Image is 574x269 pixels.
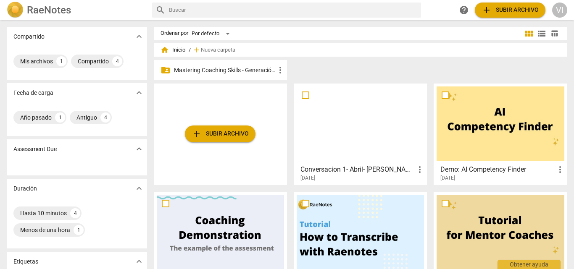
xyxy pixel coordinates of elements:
[134,88,144,98] span: expand_more
[161,65,171,75] span: folder_shared
[524,29,534,39] span: view_module
[13,89,53,97] p: Fecha de carga
[192,129,202,139] span: add
[437,86,564,181] a: Demo: AI Competency Finder[DATE]
[78,57,109,65] div: Compartido
[112,56,122,66] div: 4
[13,257,38,266] p: Etiquetas
[76,113,97,122] div: Antiguo
[459,5,469,15] span: help
[192,129,249,139] span: Subir archivo
[7,2,145,18] a: LogoRaeNotes
[548,27,561,40] button: Tabla
[20,209,67,217] div: Hasta 10 minutos
[20,113,52,122] div: Año pasado
[297,86,424,181] a: Conversacion 1- Abril- [PERSON_NAME][DATE]
[134,256,144,266] span: expand_more
[192,46,201,54] span: add
[537,29,547,39] span: view_list
[133,30,145,43] button: Mostrar más
[169,3,418,17] input: Buscar
[134,31,144,42] span: expand_more
[155,5,166,15] span: search
[13,32,45,41] p: Compartido
[498,260,561,269] div: Obtener ayuda
[134,183,144,193] span: expand_more
[70,208,80,218] div: 4
[415,165,425,175] span: more_vert
[482,5,492,15] span: add
[523,27,535,40] button: Cuadrícula
[300,175,315,182] span: [DATE]
[55,112,65,123] div: 1
[189,47,191,53] span: /
[550,29,558,37] span: table_chart
[161,30,188,37] div: Ordenar por
[535,27,548,40] button: Lista
[20,226,70,234] div: Menos de una hora
[201,47,235,53] span: Nueva carpeta
[174,66,275,75] p: Mastering Coaching Skills - Generación 31
[133,182,145,195] button: Mostrar más
[133,86,145,99] button: Mostrar más
[552,3,567,18] button: VI
[300,165,415,175] h3: Conversacion 1- Abril- Viviana
[192,27,233,40] div: Por defecto
[482,5,539,15] span: Subir archivo
[13,145,57,154] p: Assessment Due
[161,46,169,54] span: home
[56,56,66,66] div: 1
[133,255,145,268] button: Mostrar más
[161,46,185,54] span: Inicio
[13,184,37,193] p: Duración
[74,225,84,235] div: 1
[134,144,144,154] span: expand_more
[185,125,255,142] button: Subir
[275,65,285,75] span: more_vert
[133,143,145,155] button: Mostrar más
[456,3,471,18] a: Obtener ayuda
[475,3,545,18] button: Subir
[555,165,565,175] span: more_vert
[440,175,455,182] span: [DATE]
[440,165,555,175] h3: Demo: AI Competency Finder
[7,2,24,18] img: Logo
[27,4,71,16] h2: RaeNotes
[100,112,111,123] div: 4
[20,57,53,65] div: Mis archivos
